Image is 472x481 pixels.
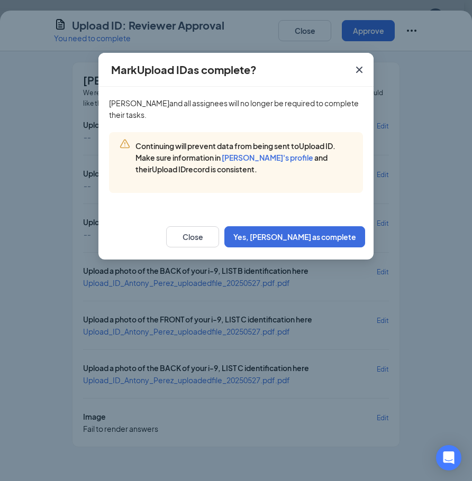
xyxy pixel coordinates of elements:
button: Yes, [PERSON_NAME] as complete [224,226,365,247]
span: [PERSON_NAME] and all assignees will no longer be required to complete their tasks. [109,98,359,119]
h4: Mark Upload ID as complete? [111,62,257,77]
span: [PERSON_NAME] 's profile [222,153,313,162]
div: Open Intercom Messenger [436,445,461,470]
button: Close [345,53,374,87]
svg: Warning [120,138,130,149]
button: [PERSON_NAME]'s profile [222,152,313,163]
span: Continuing will prevent data from being sent to Upload ID . Make sure information in and their Up... [135,141,335,174]
svg: Cross [353,63,366,76]
button: Close [166,226,219,247]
